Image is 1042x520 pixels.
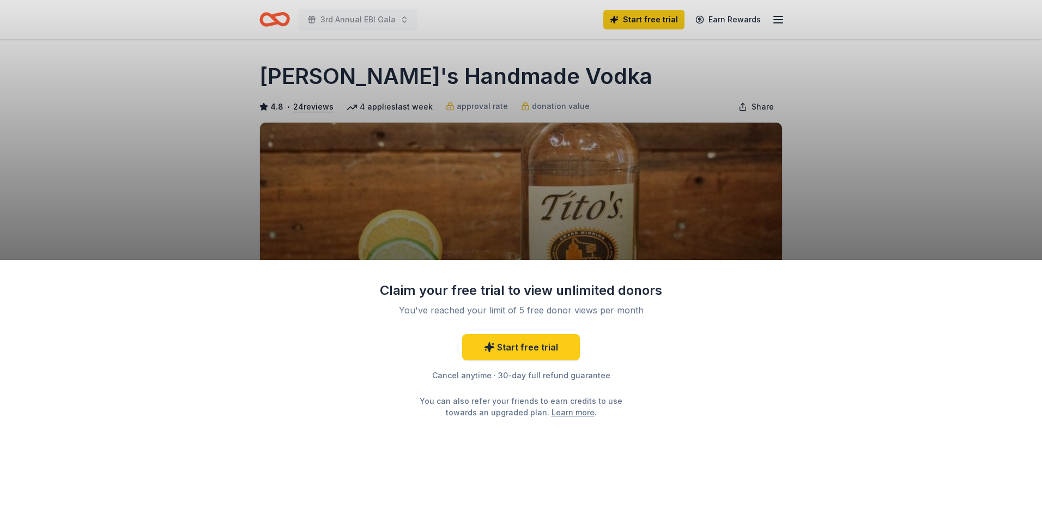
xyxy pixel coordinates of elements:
[462,334,580,360] a: Start free trial
[410,395,632,418] div: You can also refer your friends to earn credits to use towards an upgraded plan. .
[379,282,663,299] div: Claim your free trial to view unlimited donors
[392,304,650,317] div: You've reached your limit of 5 free donor views per month
[379,369,663,382] div: Cancel anytime · 30-day full refund guarantee
[552,407,595,418] a: Learn more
